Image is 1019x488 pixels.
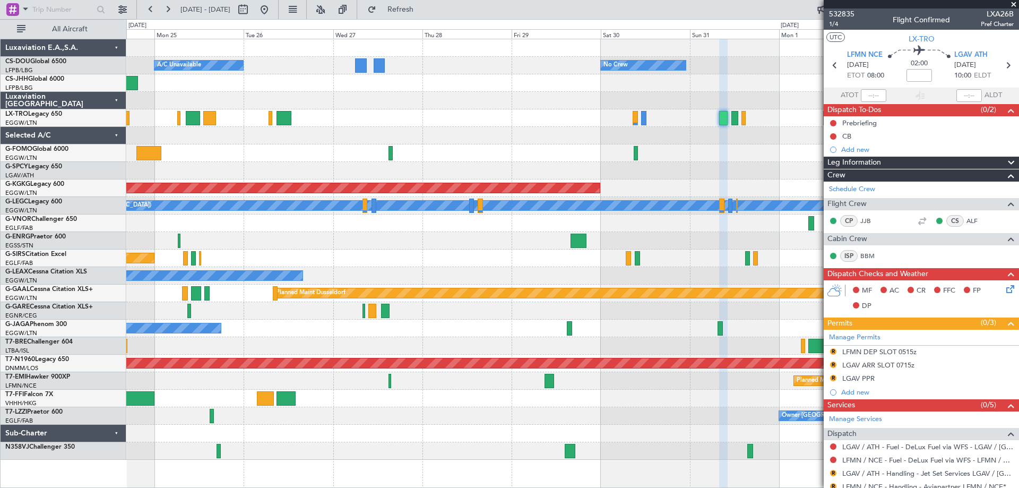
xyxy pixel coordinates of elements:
div: Planned Maint Dusseldorf [276,285,346,301]
span: G-LEGC [5,199,28,205]
div: A/C Unavailable [157,57,201,73]
a: EGGW/LTN [5,189,37,197]
span: T7-FFI [5,391,24,398]
a: G-SPCYLegacy 650 [5,164,62,170]
div: Tue 26 [244,29,333,39]
a: LGAV/ATH [5,172,34,179]
a: EGLF/FAB [5,259,33,267]
a: EGNR/CEG [5,312,37,320]
span: (0/2) [981,104,996,115]
span: G-SIRS [5,251,25,258]
span: T7-EMI [5,374,26,380]
div: Add new [841,388,1014,397]
input: Trip Number [32,2,93,18]
span: N358VJ [5,444,29,450]
span: Pref Charter [981,20,1014,29]
span: G-LEAX [5,269,28,275]
span: MF [862,286,872,296]
a: LX-TROLegacy 650 [5,111,62,117]
a: JJB [860,216,884,226]
span: CS-JHH [5,76,28,82]
div: Sun 31 [690,29,779,39]
a: Manage Services [829,414,882,425]
button: R [830,375,836,381]
a: DNMM/LOS [5,364,38,372]
div: Owner [GEOGRAPHIC_DATA] ([GEOGRAPHIC_DATA]) [782,408,928,424]
a: G-GAALCessna Citation XLS+ [5,286,93,293]
span: Permits [827,318,852,330]
div: Add new [841,145,1014,154]
button: All Aircraft [12,21,115,38]
a: Manage Permits [829,332,880,343]
div: No Crew [603,57,628,73]
span: DP [862,301,871,312]
a: G-LEGCLegacy 600 [5,199,62,205]
span: AC [890,286,899,296]
span: Refresh [378,6,423,13]
span: Dispatch To-Dos [827,104,881,116]
a: G-KGKGLegacy 600 [5,181,64,187]
span: [DATE] [847,60,869,71]
span: Dispatch Checks and Weather [827,268,928,280]
a: G-GARECessna Citation XLS+ [5,304,93,310]
span: ALDT [985,90,1002,101]
a: EGGW/LTN [5,294,37,302]
span: LFMN NCE [847,50,883,61]
span: ATOT [841,90,858,101]
a: EGSS/STN [5,242,33,250]
a: BBM [860,251,884,261]
div: LFMN DEP SLOT 0515z [842,347,917,356]
span: 10:00 [954,71,971,81]
span: All Aircraft [28,25,112,33]
span: G-ENRG [5,234,30,240]
a: T7-BREChallenger 604 [5,339,73,345]
span: FP [973,286,981,296]
a: CS-DOUGlobal 6500 [5,58,66,65]
span: [DATE] - [DATE] [180,5,230,14]
a: LTBA/ISL [5,347,29,355]
div: Mon 25 [154,29,244,39]
div: Wed 27 [333,29,422,39]
span: LX-TRO [909,33,935,45]
div: LGAV ARR SLOT 0715z [842,361,914,370]
a: G-LEAXCessna Citation XLS [5,269,87,275]
div: Flight Confirmed [893,14,950,25]
span: T7-BRE [5,339,27,345]
a: T7-N1960Legacy 650 [5,356,69,363]
a: G-FOMOGlobal 6000 [5,146,68,152]
a: EGGW/LTN [5,119,37,127]
a: LFMN/NCE [5,382,37,390]
div: Mon 1 [779,29,868,39]
div: ISP [840,250,858,262]
span: LXA26B [981,8,1014,20]
span: 532835 [829,8,854,20]
div: [DATE] [781,21,799,30]
a: LFPB/LBG [5,84,33,92]
span: (0/3) [981,317,996,328]
a: ALF [966,216,990,226]
span: ELDT [974,71,991,81]
div: Planned Maint [PERSON_NAME] [797,373,885,389]
a: N358VJChallenger 350 [5,444,75,450]
button: Refresh [362,1,426,18]
span: LGAV ATH [954,50,988,61]
a: CS-JHHGlobal 6000 [5,76,64,82]
span: Dispatch [827,428,857,440]
div: Sat 30 [601,29,690,39]
a: G-VNORChallenger 650 [5,216,77,222]
div: Thu 28 [422,29,512,39]
span: Services [827,399,855,412]
span: G-KGKG [5,181,30,187]
div: CP [840,215,858,227]
a: EGLF/FAB [5,224,33,232]
a: T7-FFIFalcon 7X [5,391,53,398]
button: UTC [826,32,845,42]
div: CS [946,215,964,227]
span: T7-N1960 [5,356,35,363]
span: ETOT [847,71,865,81]
a: LGAV / ATH - Handling - Jet Set Services LGAV / [GEOGRAPHIC_DATA] [842,469,1014,478]
div: LGAV PPR [842,374,875,383]
span: (0/5) [981,399,996,410]
a: EGGW/LTN [5,207,37,215]
span: G-GAAL [5,286,30,293]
